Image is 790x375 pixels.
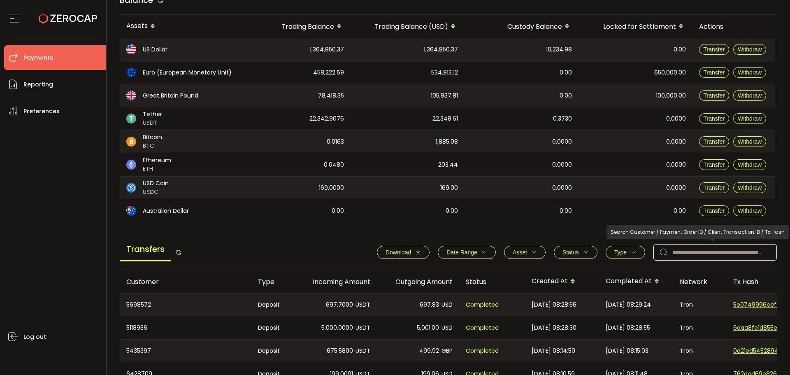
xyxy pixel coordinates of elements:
[466,300,499,310] span: Completed
[704,92,725,99] span: Transfer
[699,90,730,101] button: Transfer
[319,183,344,193] span: 169.0000
[143,179,169,188] span: USD Coin
[441,346,453,356] span: GBP
[562,249,579,256] span: Status
[699,67,730,78] button: Transfer
[251,277,295,286] div: Type
[355,300,370,310] span: USDT
[126,160,136,170] img: eth_portfolio.svg
[23,79,53,91] span: Reporting
[546,45,572,54] span: 10,234.98
[310,45,344,54] span: 1,364,850.37
[327,137,344,147] span: 0.0163
[738,138,762,145] span: Withdraw
[436,137,458,147] span: 1,885.08
[251,316,295,339] div: Deposit
[704,115,725,122] span: Transfer
[692,22,775,31] div: Actions
[673,277,727,286] div: Network
[318,91,344,100] span: 78,418.35
[599,275,673,289] div: Completed At
[441,323,453,333] span: USD
[351,19,465,33] div: Trading Balance (USD)
[699,113,730,124] button: Transfer
[738,207,762,214] span: Withdraw
[355,323,370,333] span: USDT
[704,207,725,214] span: Transfer
[465,19,579,33] div: Custody Balance
[673,293,727,316] div: Tron
[606,346,648,356] span: [DATE] 08:15:03
[552,160,572,170] span: 0.0000
[513,249,527,256] span: Asset
[126,44,136,54] img: usd_portfolio.svg
[733,182,766,193] button: Withdraw
[579,19,692,33] div: Locked for Settlement
[143,91,198,100] span: Great Britain Pound
[324,160,344,170] span: 0.0480
[614,249,627,256] span: Type
[552,137,572,147] span: 0.0000
[606,300,651,310] span: [DATE] 08:29:24
[673,340,727,362] div: Tron
[120,293,251,316] div: 5698572
[23,331,46,343] span: Log out
[532,300,576,310] span: [DATE] 08:28:56
[738,184,762,191] span: Withdraw
[143,45,167,54] span: US Dollar
[431,68,458,77] span: 534,913.12
[673,316,727,339] div: Tron
[532,323,576,333] span: [DATE] 08:28:30
[733,90,766,101] button: Withdraw
[674,206,686,216] span: 0.00
[386,249,411,256] span: Download
[560,68,572,77] span: 0.00
[327,346,353,356] span: 675.5800
[295,277,377,286] div: Incoming Amount
[143,133,162,142] span: Bitcoin
[704,184,725,191] span: Transfer
[606,246,645,259] button: Type
[431,91,458,100] span: 105,937.81
[656,91,686,100] span: 100,000.00
[459,277,525,286] div: Status
[143,68,232,77] span: Euro (European Monetary Unit)
[532,346,575,356] span: [DATE] 08:14:50
[606,225,789,239] div: Search Customer / Payment Order ID / Client Transaction ID / Tx Hash
[377,277,459,286] div: Outgoing Amount
[733,67,766,78] button: Withdraw
[699,182,730,193] button: Transfer
[446,206,458,216] span: 0.00
[143,156,171,165] span: Ethereum
[326,300,353,310] span: 697.7000
[432,114,458,123] span: 22,348.61
[738,46,762,53] span: Withdraw
[23,52,53,64] span: Payments
[699,205,730,216] button: Transfer
[738,115,762,122] span: Withdraw
[666,183,686,193] span: 0.0000
[733,159,766,170] button: Withdraw
[143,165,171,173] span: ETH
[126,68,136,77] img: eur_portfolio.svg
[699,44,730,55] button: Transfer
[309,114,344,123] span: 22,342.9076
[704,69,725,76] span: Transfer
[440,183,458,193] span: 169.00
[126,137,136,147] img: btc_portfolio.svg
[143,188,169,196] span: USDC
[143,142,162,150] span: BTC
[120,19,247,33] div: Assets
[251,293,295,316] div: Deposit
[733,113,766,124] button: Withdraw
[654,68,686,77] span: 650,000.00
[525,275,599,289] div: Created At
[446,249,477,256] span: Date Range
[704,161,725,168] span: Transfer
[738,161,762,168] span: Withdraw
[126,91,136,100] img: gbp_portfolio.svg
[143,110,162,119] span: Tether
[313,68,344,77] span: 458,222.69
[694,286,790,375] iframe: Chat Widget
